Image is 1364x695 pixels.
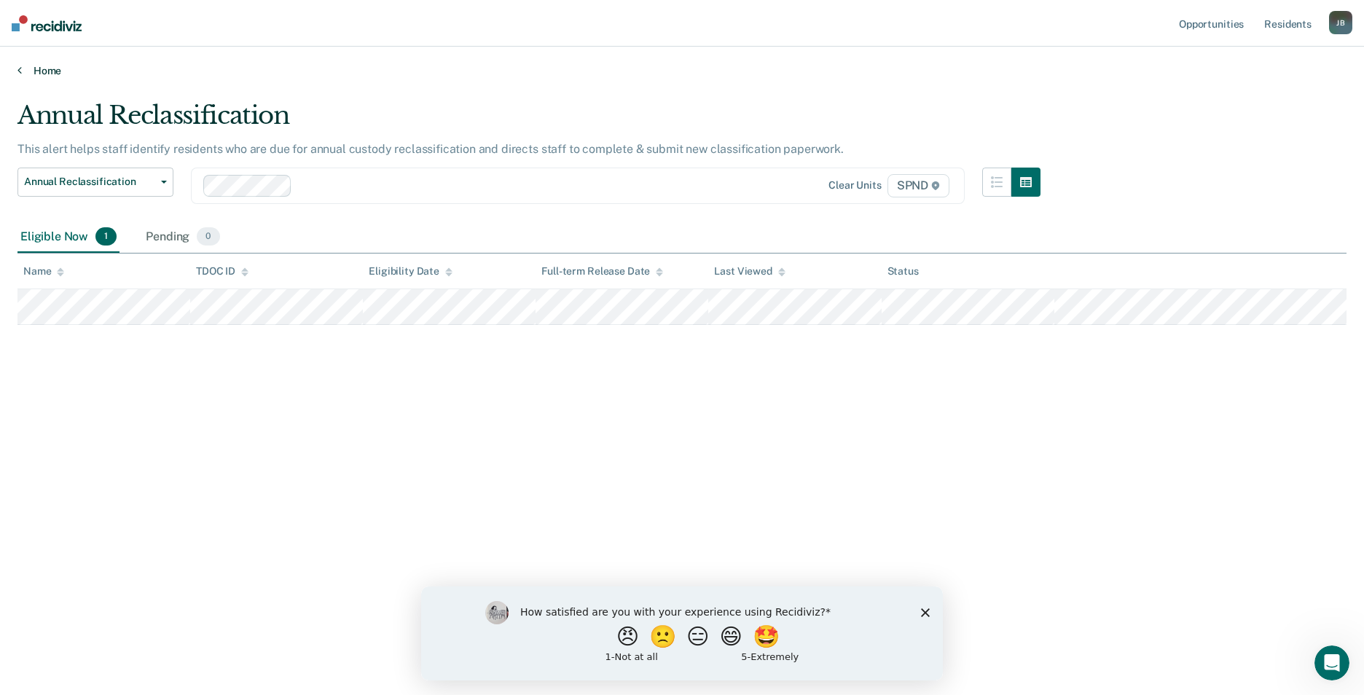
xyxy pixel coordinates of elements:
iframe: Intercom live chat [1314,645,1349,680]
div: Name [23,265,64,278]
span: 1 [95,227,117,246]
div: Full-term Release Date [541,265,663,278]
div: Clear units [828,179,882,192]
button: Annual Reclassification [17,168,173,197]
span: Annual Reclassification [24,176,155,188]
div: Eligible Now1 [17,221,119,254]
div: TDOC ID [196,265,248,278]
div: Annual Reclassification [17,101,1040,142]
iframe: Survey by Kim from Recidiviz [421,586,943,680]
span: 0 [197,227,219,246]
p: This alert helps staff identify residents who are due for annual custody reclassification and dir... [17,142,844,156]
img: Recidiviz [12,15,82,31]
div: J B [1329,11,1352,34]
div: Eligibility Date [369,265,452,278]
span: SPND [887,174,949,197]
a: Home [17,64,1347,77]
button: JB [1329,11,1352,34]
div: Last Viewed [714,265,785,278]
div: Status [887,265,919,278]
div: Pending0 [143,221,222,254]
